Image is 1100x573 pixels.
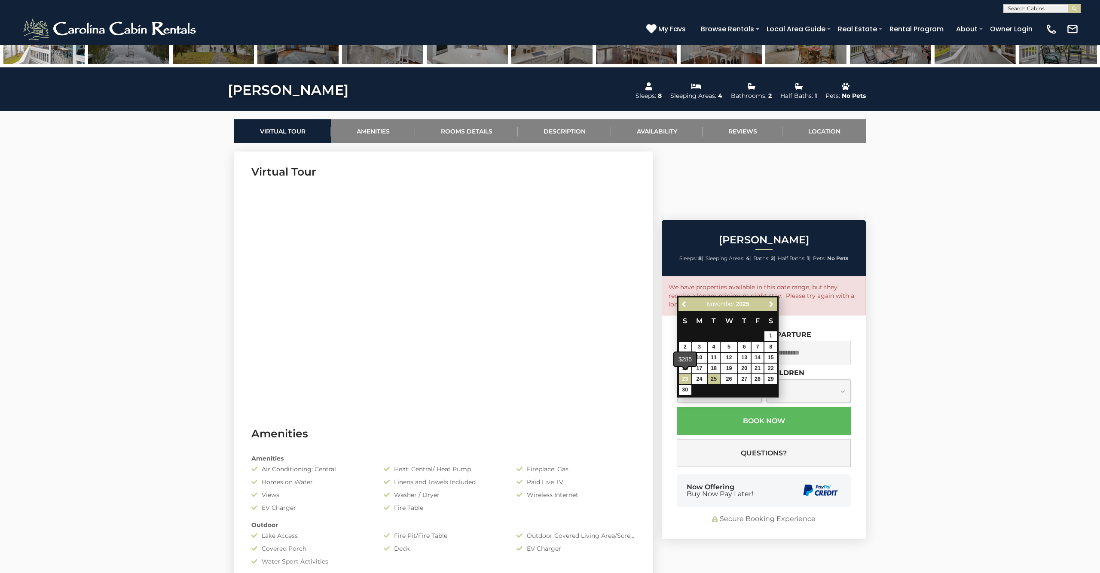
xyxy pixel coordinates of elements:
[712,317,716,325] span: Tuesday
[679,385,691,395] a: 30
[679,253,703,264] li: |
[518,119,611,143] a: Description
[764,353,777,363] a: 15
[677,407,851,435] button: Book Now
[245,478,377,486] div: Homes on Water
[764,364,777,373] a: 22
[377,531,510,540] div: Fire Pit/Fire Table
[807,255,809,261] strong: 1
[692,374,707,384] a: 24
[721,342,737,352] a: 5
[679,255,697,261] span: Sleeps:
[725,317,733,325] span: Wednesday
[721,374,737,384] a: 26
[692,342,707,352] a: 3
[696,317,703,325] span: Monday
[813,255,826,261] span: Pets:
[764,331,777,341] a: 1
[708,364,720,373] a: 18
[510,491,642,499] div: Wireless Internet
[736,300,749,307] span: 2025
[687,491,753,497] span: Buy Now Pay Later!
[952,21,982,36] a: About
[674,352,696,366] div: $285
[510,478,642,486] div: Paid Live TV
[706,300,734,307] span: November
[738,353,751,363] a: 13
[769,317,773,325] span: Saturday
[679,364,691,373] a: 16
[664,234,864,246] h2: [PERSON_NAME]
[692,364,707,373] a: 17
[245,557,377,566] div: Water Sport Activities
[778,253,811,264] li: |
[679,342,691,352] a: 2
[721,353,737,363] a: 12
[706,255,745,261] span: Sleeping Areas:
[721,364,737,373] a: 19
[245,521,642,529] div: Outdoor
[708,353,720,363] a: 11
[752,364,764,373] a: 21
[683,317,687,325] span: Sunday
[245,491,377,499] div: Views
[766,369,804,377] label: Children
[377,491,510,499] div: Washer / Dryer
[687,484,753,497] div: Now Offering
[764,342,777,352] a: 8
[738,364,751,373] a: 20
[377,465,510,473] div: Heat: Central/ Heat Pump
[698,255,702,261] strong: 8
[771,255,774,261] strong: 2
[669,283,859,309] p: We have properties available in this date range, but they require a longer minimum night stay. Pl...
[834,21,881,36] a: Real Estate
[510,531,642,540] div: Outdoor Covered Living Area/Screened Porch
[251,164,636,179] h3: Virtual Tour
[738,342,751,352] a: 6
[245,465,377,473] div: Air Conditioning: Central
[986,21,1037,36] a: Owner Login
[377,544,510,553] div: Deck
[21,16,200,42] img: White-1-2.png
[646,24,688,35] a: My Favs
[679,299,690,309] a: Previous
[778,255,806,261] span: Half Baths:
[768,300,775,307] span: Next
[245,454,642,463] div: Amenities
[611,119,703,143] a: Availability
[766,299,776,309] a: Next
[755,317,760,325] span: Friday
[1066,23,1079,35] img: mail-regular-white.png
[677,514,851,524] div: Secure Booking Experience
[708,374,720,384] a: 25
[827,255,848,261] strong: No Pets
[377,478,510,486] div: Linens and Towels Included
[708,342,720,352] a: 4
[766,330,811,339] label: Departure
[234,119,331,143] a: Virtual Tour
[510,465,642,473] div: Fireplace: Gas
[1045,23,1057,35] img: phone-regular-white.png
[658,24,686,34] span: My Favs
[331,119,415,143] a: Amenities
[245,531,377,540] div: Lake Access
[753,253,776,264] li: |
[753,255,770,261] span: Baths:
[746,255,749,261] strong: 4
[377,503,510,512] div: Fire Table
[764,374,777,384] a: 29
[738,374,751,384] a: 27
[752,342,764,352] a: 7
[703,119,782,143] a: Reviews
[706,253,751,264] li: |
[782,119,866,143] a: Location
[752,374,764,384] a: 28
[510,544,642,553] div: EV Charger
[742,317,746,325] span: Thursday
[692,353,707,363] a: 10
[251,426,636,441] h3: Amenities
[885,21,948,36] a: Rental Program
[679,374,691,384] a: 23
[677,439,851,467] button: Questions?
[245,544,377,553] div: Covered Porch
